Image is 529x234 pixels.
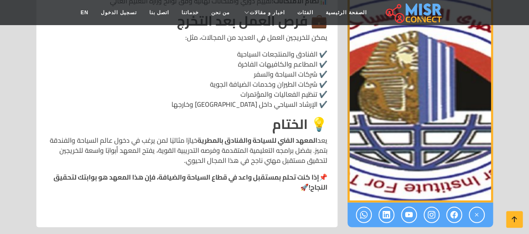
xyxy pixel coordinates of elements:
[175,5,205,21] a: خدماتنا
[95,5,143,21] a: تسجيل الدخول
[236,5,291,21] a: اخبار و مقالات
[386,2,442,23] img: main.misr_connect
[197,134,317,147] strong: المعهد الفني للسياحة والفنادق بالمطرية
[291,5,319,21] a: الفئات
[250,9,285,16] span: اخبار و مقالات
[54,171,327,193] strong: إذا كنت تحلم بمستقبل واعد في قطاع السياحة والضيافة، فإن هذا المعهد هو بوابتك لتحقيق النجاح!
[205,5,236,21] a: من نحن
[46,135,327,165] p: يعد خيارًا مثاليًا لمن يرغب في دخول عالم السياحة والفندقة بتميز. بفضل برامجه التعليمية المتقدمة و...
[46,49,327,109] p: ✔️ الفنادق والمنتجعات السياحية ✔️ المطاعم والكافيهات الفاخرة ✔️ شركات السياحة والسفر ✔️ شركات الط...
[46,32,327,42] p: يمكن للخريجين العمل في العديد من المجالات، مثل:
[319,5,373,21] a: الصفحة الرئيسية
[46,172,327,192] p: 📌 🚀
[74,5,95,21] a: EN
[272,111,327,136] strong: 💡 الختام
[143,5,175,21] a: اتصل بنا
